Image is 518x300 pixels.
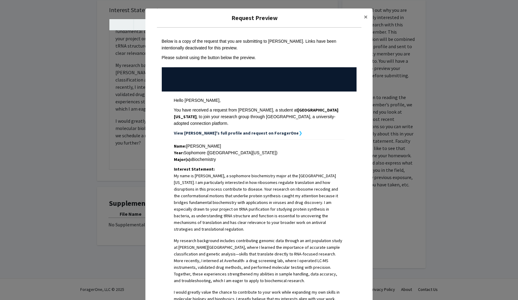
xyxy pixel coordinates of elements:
strong: Interest Statement: [174,166,215,172]
div: Biochemistry [174,156,344,163]
button: Close [359,8,373,25]
strong: Major(s): [174,157,192,162]
div: Sophomore ([GEOGRAPHIC_DATA][US_STATE]) [174,149,344,156]
p: My name is [PERSON_NAME], a sophomore biochemistry major at the [GEOGRAPHIC_DATA][US_STATE]. I am... [174,172,344,232]
strong: Name: [174,143,186,149]
p: My research background includes contributing genomic data through an ant population study at [PER... [174,237,344,284]
h5: Request Preview [150,13,359,22]
strong: View [PERSON_NAME]'s full profile and request on ForagerOne [174,130,299,136]
div: You have received a request from [PERSON_NAME], a student at , to join your research group throug... [174,107,344,127]
div: Below is a copy of the request that you are submitting to [PERSON_NAME]. Links have been intentio... [162,38,357,51]
span: × [364,12,368,22]
div: Please submit using the button below the preview. [162,54,357,61]
strong: Year: [174,150,184,155]
iframe: Chat [5,273,26,295]
div: [PERSON_NAME] [174,143,344,149]
strong: ❯ [299,130,302,136]
div: Hello [PERSON_NAME], [174,97,344,104]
